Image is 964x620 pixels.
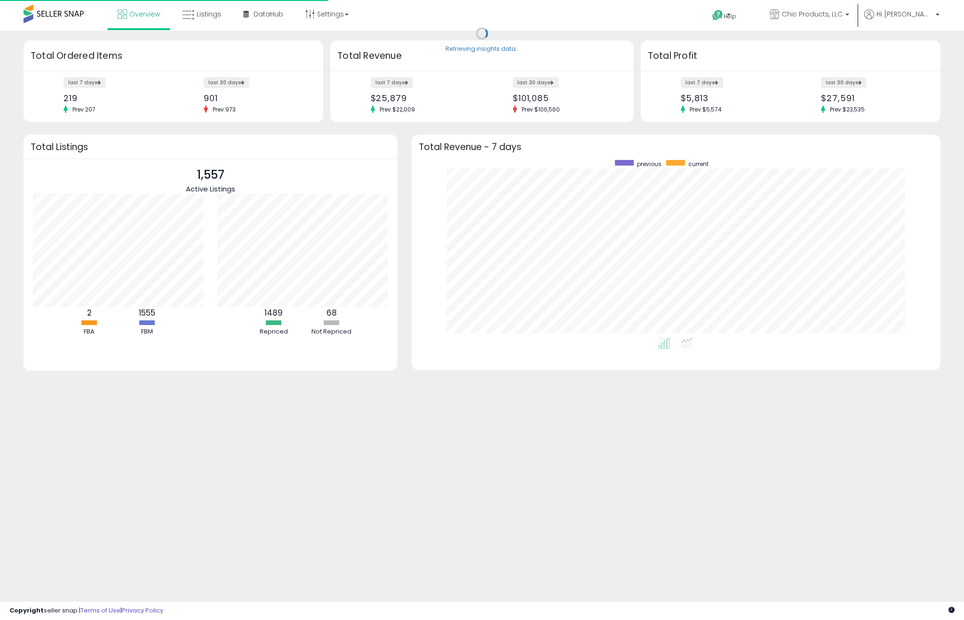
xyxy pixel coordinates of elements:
p: 1,557 [186,166,235,184]
span: previous [637,160,661,168]
span: Chic Products, LLC [782,9,843,19]
label: last 30 days [513,77,558,88]
div: 219 [64,93,167,103]
div: $101,085 [513,93,617,103]
span: Prev: $5,574 [685,105,726,113]
div: Repriced [246,327,302,336]
span: current [688,160,709,168]
b: 1555 [139,307,155,318]
label: last 7 days [64,77,106,88]
span: Help [724,12,736,20]
span: Overview [129,9,160,19]
label: last 30 days [204,77,249,88]
div: $5,813 [681,93,784,103]
h3: Total Revenue [337,49,627,63]
span: Prev: $106,560 [517,105,565,113]
span: Active Listings [186,184,235,194]
span: DataHub [254,9,283,19]
span: Prev: $22,009 [375,105,420,113]
span: Prev: $23,535 [825,105,869,113]
div: Not Repriced [303,327,360,336]
b: 2 [87,307,92,318]
span: Prev: 973 [208,105,240,113]
b: 68 [327,307,337,318]
a: Hi [PERSON_NAME] [864,9,940,31]
h3: Total Listings [31,143,390,151]
label: last 7 days [681,77,723,88]
span: Hi [PERSON_NAME] [876,9,933,19]
div: Retrieving insights data.. [446,45,518,54]
span: Prev: 207 [68,105,100,113]
span: Listings [197,9,221,19]
div: FBM [119,327,175,336]
div: FBA [61,327,118,336]
div: $27,591 [821,93,924,103]
div: 901 [204,93,307,103]
a: Help [705,2,755,31]
h3: Total Profit [648,49,933,63]
div: $25,879 [371,93,475,103]
i: Get Help [712,9,724,21]
h3: Total Revenue - 7 days [419,143,933,151]
label: last 30 days [821,77,867,88]
label: last 7 days [371,77,413,88]
b: 1489 [264,307,283,318]
h3: Total Ordered Items [31,49,316,63]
